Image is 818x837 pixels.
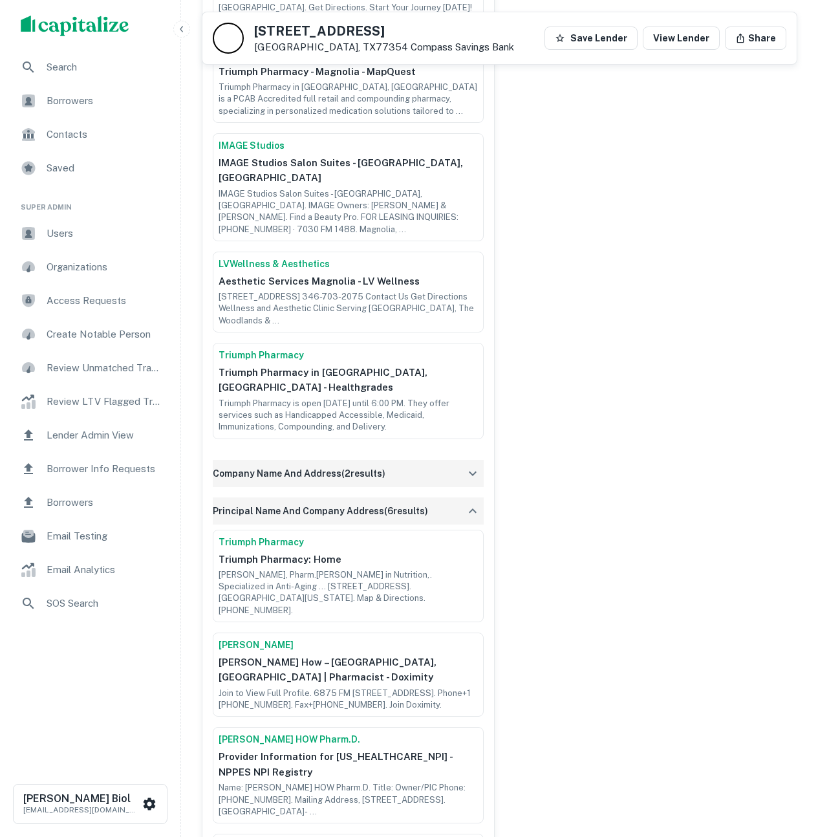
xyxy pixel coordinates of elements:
a: Review Unmatched Transactions [10,353,170,384]
a: Triumph Pharmacy [219,536,478,549]
span: Access Requests [47,293,162,309]
a: Lender Admin View [10,420,170,451]
p: Triumph Pharmacy - Magnolia - MapQuest [219,64,478,80]
span: Lender Admin View [47,428,162,443]
a: Users [10,218,170,249]
a: View Lender [643,27,720,50]
a: Review LTV Flagged Transactions [10,386,170,417]
p: Triumph Pharmacy: Home [219,552,478,567]
p: IMAGE Studios Salon Suites - [GEOGRAPHIC_DATA], [GEOGRAPHIC_DATA] [219,155,478,186]
p: Triumph Pharmacy in [GEOGRAPHIC_DATA], [GEOGRAPHIC_DATA] is a PCAB Accredited full retail and com... [219,82,478,117]
a: [PERSON_NAME] [219,638,478,652]
button: [PERSON_NAME] Biol[EMAIL_ADDRESS][DOMAIN_NAME] [13,784,167,824]
a: [PERSON_NAME] HOW Pharm.D. [219,733,478,746]
a: Email Testing [10,521,170,552]
button: Share [725,27,786,50]
a: LVWellness & Aesthetics [219,257,478,271]
a: Borrowers [10,85,170,116]
a: SOS Search [10,588,170,619]
p: [EMAIL_ADDRESS][DOMAIN_NAME] [23,804,140,816]
p: Provider Information for [US_HEALTHCARE_NPI] - NPPES NPI Registry [219,749,478,779]
a: Compass Savings Bank [411,41,514,52]
iframe: Chat Widget [753,734,818,796]
span: Borrowers [47,495,162,510]
span: Search [47,60,162,75]
span: SOS Search [47,596,162,611]
a: Create Notable Person [10,319,170,350]
a: Email Analytics [10,554,170,585]
button: Save Lender [544,27,638,50]
h6: [PERSON_NAME] Biol [23,794,140,804]
span: Create Notable Person [47,327,162,342]
img: capitalize-logo.png [21,16,129,36]
a: Triumph Pharmacy [219,349,478,362]
a: Contacts [10,119,170,150]
p: [GEOGRAPHIC_DATA], TX77354 [254,41,514,53]
p: Triumph Pharmacy is open [DATE] until 6:00 PM. They offer services such as Handicapped Accessible... [219,398,478,433]
h6: principal name and company address ( 6 results) [213,504,428,518]
span: Review Unmatched Transactions [47,360,162,376]
p: Triumph Pharmacy in [GEOGRAPHIC_DATA], [GEOGRAPHIC_DATA] - Healthgrades [219,365,478,395]
span: Saved [47,160,162,176]
a: Organizations [10,252,170,283]
span: Email Testing [47,528,162,544]
span: Email Analytics [47,562,162,578]
a: Borrowers [10,487,170,518]
span: Review LTV Flagged Transactions [47,394,162,409]
span: Contacts [47,127,162,142]
h6: company name and address ( 2 results) [213,466,385,481]
a: Saved [10,153,170,184]
span: Users [47,226,162,241]
a: Access Requests [10,285,170,316]
p: [PERSON_NAME] How – [GEOGRAPHIC_DATA], [GEOGRAPHIC_DATA] | Pharmacist - Doximity [219,655,478,685]
p: IMAGE Studios Salon Suites - [GEOGRAPHIC_DATA], [GEOGRAPHIC_DATA]. IMAGE Owners: [PERSON_NAME] & ... [219,188,478,235]
p: Aesthetic Services Magnolia - LV Wellness [219,274,478,289]
span: Organizations [47,259,162,275]
a: Borrower Info Requests [10,453,170,484]
p: [STREET_ADDRESS] 346-703-2075 Contact Us Get Directions Wellness and Aesthetic Clinic Serving [GE... [219,291,478,327]
a: IMAGE Studios [219,139,478,153]
p: Join to View Full Profile. 6875 FM [STREET_ADDRESS]. Phone+1 [PHONE_NUMBER]. Fax+[PHONE_NUMBER]. ... [219,688,478,711]
span: Borrowers [47,93,162,109]
h5: [STREET_ADDRESS] [254,25,514,38]
span: Borrower Info Requests [47,461,162,477]
p: [PERSON_NAME], Pharm.[PERSON_NAME] in Nutrition,. Specialized in Anti-Aging ... [STREET_ADDRESS].... [219,569,478,616]
li: Super Admin [10,186,170,218]
p: Name: [PERSON_NAME] HOW Pharm.D. Title: Owner/PIC Phone: [PHONE_NUMBER]. Mailing Address, [STREET... [219,782,478,818]
a: Search [10,52,170,83]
